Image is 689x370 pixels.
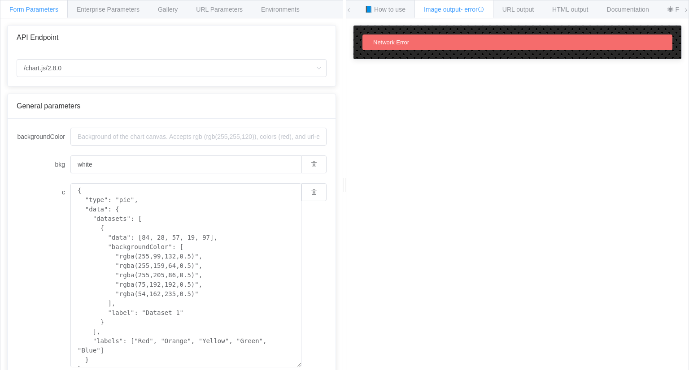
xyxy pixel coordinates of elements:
span: Documentation [607,6,649,13]
input: Select [17,59,327,77]
span: Network Error [373,39,409,46]
label: backgroundColor [17,128,70,146]
span: Image output [424,6,484,13]
span: URL Parameters [196,6,243,13]
span: Enterprise Parameters [77,6,140,13]
span: Environments [261,6,300,13]
span: General parameters [17,102,80,110]
input: Background of the chart canvas. Accepts rgb (rgb(255,255,120)), colors (red), and url-encoded hex... [70,155,301,173]
span: Gallery [158,6,178,13]
label: bkg [17,155,70,173]
input: Background of the chart canvas. Accepts rgb (rgb(255,255,120)), colors (red), and url-encoded hex... [70,128,327,146]
span: HTML output [552,6,588,13]
span: Form Parameters [9,6,58,13]
span: API Endpoint [17,34,58,41]
span: - error [461,6,484,13]
span: 📘 How to use [365,6,406,13]
span: URL output [502,6,534,13]
label: c [17,183,70,201]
